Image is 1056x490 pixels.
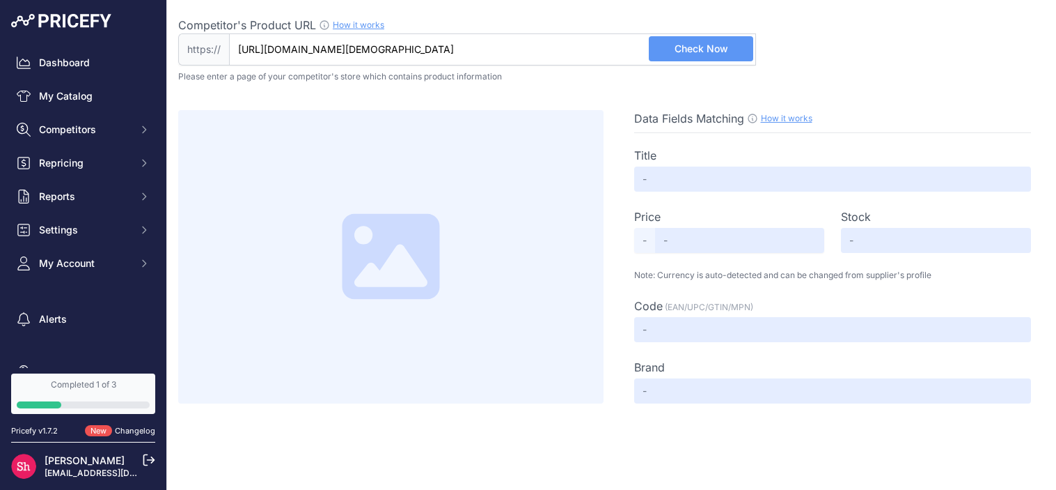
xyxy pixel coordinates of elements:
span: (EAN/UPC/GTIN/MPN) [665,302,753,312]
nav: Sidebar [11,50,155,385]
button: Settings [11,217,155,243]
span: - [634,228,655,253]
span: Code [634,299,663,313]
input: - [655,228,824,253]
span: Data Fields Matching [634,112,744,125]
input: www.nepal.ubuy.com/product [229,33,756,66]
img: Pricefy Logo [11,14,111,28]
a: Dashboard [11,50,155,75]
div: Pricefy v1.7.2 [11,425,58,437]
label: Brand [634,359,665,376]
input: - [841,228,1031,253]
span: My Account [39,257,130,270]
span: Repricing [39,156,130,170]
button: My Account [11,251,155,276]
label: Price [634,208,661,225]
a: How it works [333,20,384,30]
input: - [634,317,1032,342]
span: Check Now [675,42,728,56]
a: Suggest a feature [11,360,155,385]
div: Completed 1 of 3 [17,379,150,390]
span: Competitor's Product URL [178,18,316,32]
button: Competitors [11,117,155,142]
a: How it works [761,113,812,123]
p: Note: Currency is auto-detected and can be changed from supplier's profile [634,270,1032,281]
input: - [634,167,1032,192]
span: https:// [178,33,229,66]
a: Completed 1 of 3 [11,374,155,414]
span: Reports [39,190,130,204]
span: New [85,425,112,437]
label: Stock [841,208,871,225]
span: Settings [39,223,130,237]
a: Changelog [115,426,155,436]
a: [EMAIL_ADDRESS][DOMAIN_NAME] [45,468,190,478]
button: Repricing [11,151,155,176]
label: Title [634,147,656,164]
button: Check Now [649,36,753,61]
a: [PERSON_NAME] [45,454,125,466]
span: Competitors [39,123,130,137]
p: Please enter a page of your competitor's store which contains product information [178,71,1045,82]
button: Reports [11,184,155,209]
input: - [634,378,1032,404]
a: Alerts [11,307,155,332]
a: My Catalog [11,84,155,109]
